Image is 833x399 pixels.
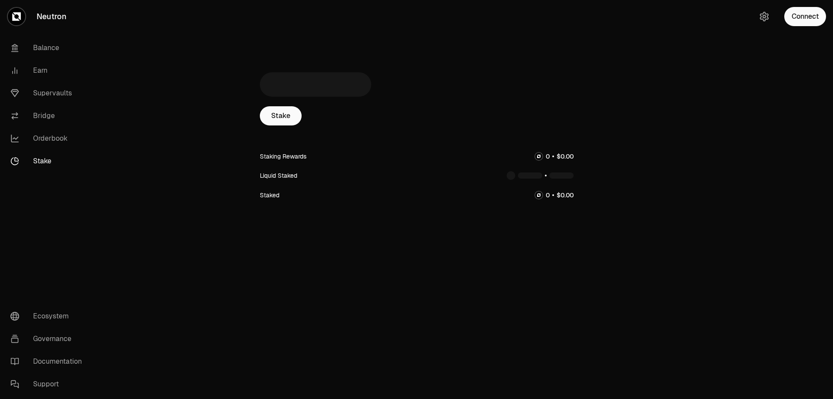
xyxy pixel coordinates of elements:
img: NTRN Logo [535,153,542,160]
button: Connect [784,7,826,26]
a: Support [3,373,94,396]
div: Staked [260,191,279,199]
a: Stake [3,150,94,172]
a: Earn [3,59,94,82]
a: Governance [3,328,94,350]
a: Stake [260,106,302,125]
a: Balance [3,37,94,59]
a: Ecosystem [3,305,94,328]
div: Staking Rewards [260,152,306,161]
a: Documentation [3,350,94,373]
a: Bridge [3,105,94,127]
div: Liquid Staked [260,171,297,180]
a: Supervaults [3,82,94,105]
img: NTRN Logo [535,192,542,199]
a: Orderbook [3,127,94,150]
